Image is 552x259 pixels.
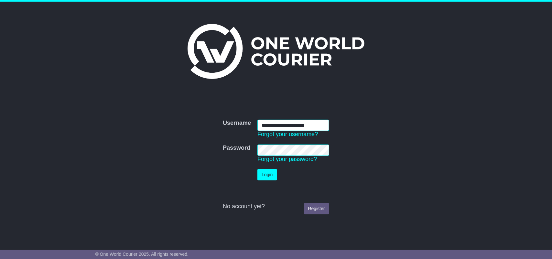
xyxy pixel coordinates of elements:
a: Forgot your password? [257,156,317,162]
div: No account yet? [223,203,329,210]
label: Password [223,145,250,152]
label: Username [223,120,251,127]
a: Forgot your username? [257,131,318,137]
button: Login [257,169,277,180]
a: Register [304,203,329,214]
span: © One World Courier 2025. All rights reserved. [95,252,189,257]
img: One World [188,24,364,79]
